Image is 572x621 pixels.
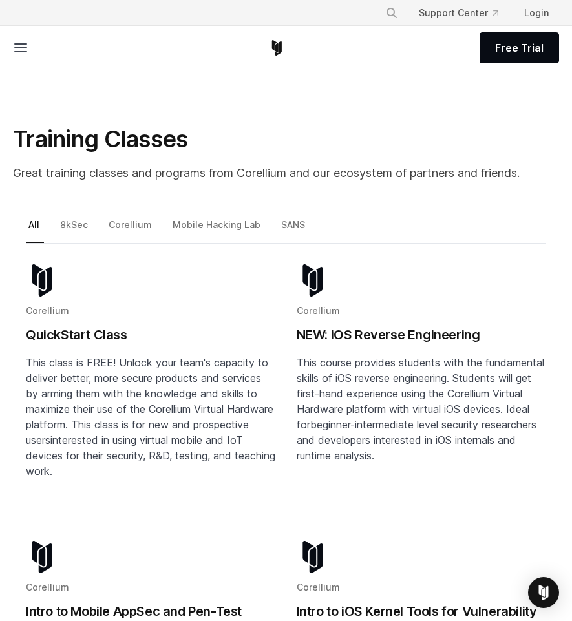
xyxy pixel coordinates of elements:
a: Corellium Home [269,40,285,56]
img: corellium-logo-icon-dark [297,264,329,297]
span: Corellium [26,582,69,593]
span: beginner-intermediate level security researchers and developers interested in iOS internals and r... [297,418,536,462]
a: Mobile Hacking Lab [170,216,265,244]
span: Corellium [297,582,340,593]
a: Blog post summary: NEW: iOS Reverse Engineering [297,264,547,520]
a: Login [514,1,559,25]
a: All [26,216,44,244]
span: Corellium [26,305,69,316]
span: interested in using virtual mobile and IoT devices for their security, R&D, testing, and teaching... [26,434,275,478]
p: Great training classes and programs from Corellium and our ecosystem of partners and friends. [13,164,559,182]
img: corellium-logo-icon-dark [26,541,58,573]
div: Open Intercom Messenger [528,577,559,608]
a: Support Center [408,1,509,25]
a: Corellium [106,216,156,244]
img: corellium-logo-icon-dark [297,541,329,573]
span: Free Trial [495,40,544,56]
a: SANS [279,216,310,244]
a: Free Trial [480,32,559,63]
div: Navigation Menu [375,1,559,25]
button: Search [380,1,403,25]
p: This course provides students with the fundamental skills of iOS reverse engineering. Students wi... [297,355,547,463]
h2: QuickStart Class [26,325,276,344]
a: 8kSec [58,216,92,244]
h1: Training Classes [13,125,559,154]
span: This class is FREE! Unlock your team's capacity to deliver better, more secure products and servi... [26,356,273,447]
img: corellium-logo-icon-dark [26,264,58,297]
a: Blog post summary: QuickStart Class [26,264,276,520]
h2: NEW: iOS Reverse Engineering [297,325,547,344]
span: Corellium [297,305,340,316]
